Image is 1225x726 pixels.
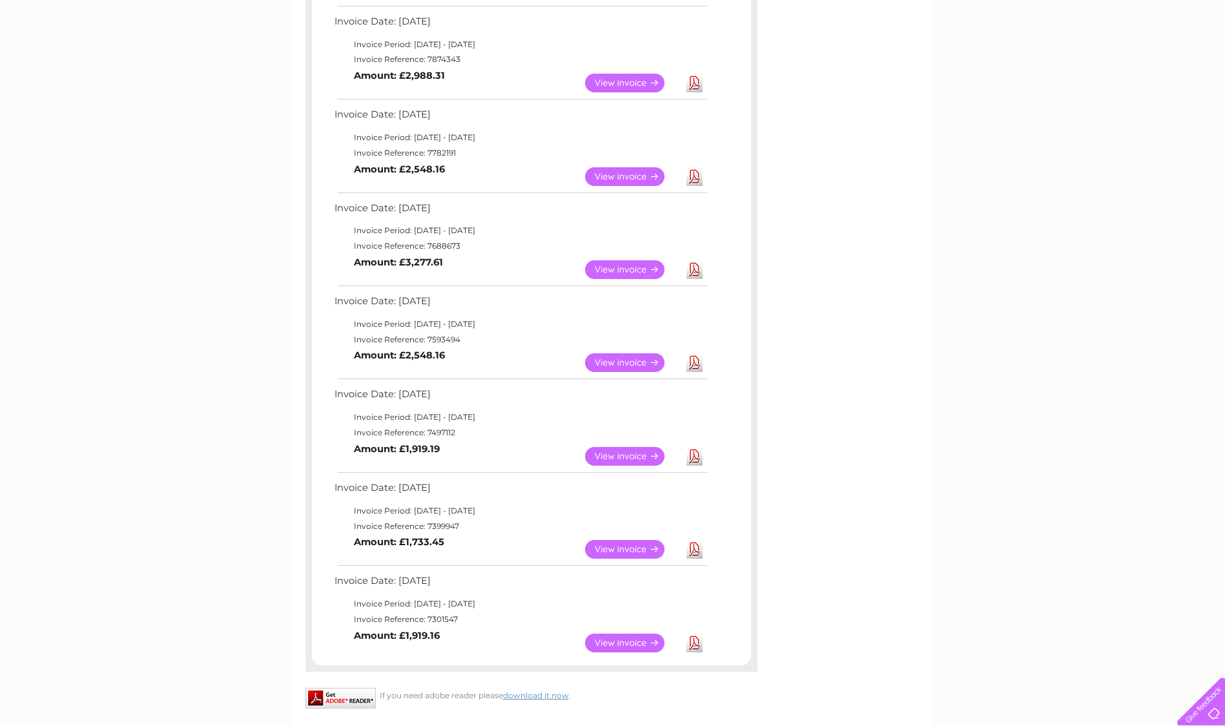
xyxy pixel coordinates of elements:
[331,200,709,223] td: Invoice Date: [DATE]
[686,260,703,279] a: Download
[686,353,703,372] a: Download
[331,52,709,67] td: Invoice Reference: 7874343
[585,447,680,466] a: View
[331,425,709,441] td: Invoice Reference: 7497112
[331,572,709,596] td: Invoice Date: [DATE]
[331,519,709,534] td: Invoice Reference: 7399947
[354,349,445,361] b: Amount: £2,548.16
[585,634,680,652] a: View
[331,106,709,130] td: Invoice Date: [DATE]
[331,316,709,332] td: Invoice Period: [DATE] - [DATE]
[686,447,703,466] a: Download
[686,540,703,559] a: Download
[354,163,445,175] b: Amount: £2,548.16
[1030,55,1058,65] a: Energy
[331,293,709,316] td: Invoice Date: [DATE]
[331,130,709,145] td: Invoice Period: [DATE] - [DATE]
[1139,55,1171,65] a: Contact
[585,74,680,92] a: View
[354,256,443,268] b: Amount: £3,277.61
[686,634,703,652] a: Download
[354,443,440,455] b: Amount: £1,919.19
[354,70,445,81] b: Amount: £2,988.31
[1182,55,1213,65] a: Log out
[331,37,709,52] td: Invoice Period: [DATE] - [DATE]
[331,386,709,410] td: Invoice Date: [DATE]
[331,145,709,161] td: Invoice Reference: 7782191
[1066,55,1105,65] a: Telecoms
[982,6,1071,23] a: 0333 014 3131
[585,353,680,372] a: View
[305,688,757,700] div: If you need adobe reader please .
[331,332,709,347] td: Invoice Reference: 7593494
[1113,55,1131,65] a: Blog
[331,596,709,612] td: Invoice Period: [DATE] - [DATE]
[331,13,709,37] td: Invoice Date: [DATE]
[331,238,709,254] td: Invoice Reference: 7688673
[308,7,918,63] div: Clear Business is a trading name of Verastar Limited (registered in [GEOGRAPHIC_DATA] No. 3667643...
[686,74,703,92] a: Download
[331,612,709,627] td: Invoice Reference: 7301547
[686,167,703,186] a: Download
[354,536,444,548] b: Amount: £1,733.45
[585,167,680,186] a: View
[585,540,680,559] a: View
[331,223,709,238] td: Invoice Period: [DATE] - [DATE]
[43,34,108,73] img: logo.png
[331,410,709,425] td: Invoice Period: [DATE] - [DATE]
[585,260,680,279] a: View
[331,503,709,519] td: Invoice Period: [DATE] - [DATE]
[998,55,1022,65] a: Water
[354,630,440,641] b: Amount: £1,919.16
[331,479,709,503] td: Invoice Date: [DATE]
[503,690,569,700] a: download it now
